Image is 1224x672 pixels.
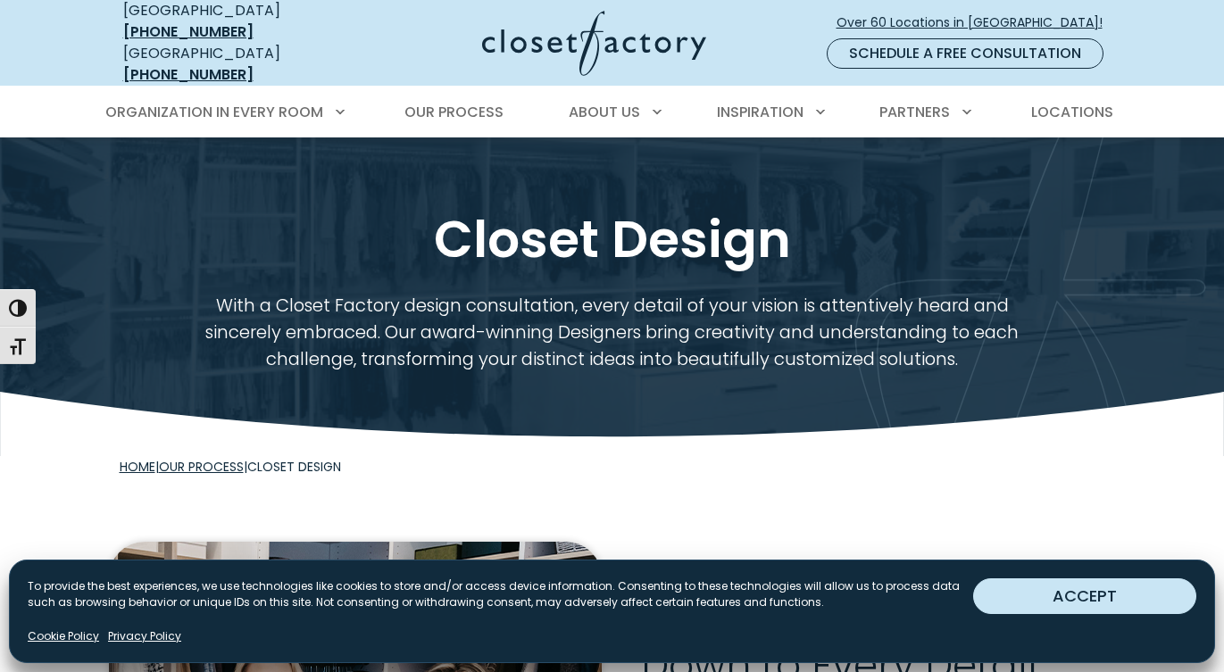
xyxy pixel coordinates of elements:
div: [GEOGRAPHIC_DATA] [123,43,342,86]
h1: Closet Design [120,207,1105,272]
span: Partners [879,102,950,122]
span: Over 60 Locations in [GEOGRAPHIC_DATA]! [837,13,1117,32]
a: [PHONE_NUMBER] [123,64,254,85]
a: Over 60 Locations in [GEOGRAPHIC_DATA]! [836,7,1118,38]
span: Closet Design [247,458,341,476]
a: [PHONE_NUMBER] [123,21,254,42]
a: Schedule a Free Consultation [827,38,1103,69]
a: Our Process [159,458,244,476]
img: Closet Factory Logo [482,11,706,76]
span: Our Process [404,102,504,122]
span: Locations [1031,102,1113,122]
span: Inspiration [717,102,804,122]
a: Home [120,458,155,476]
a: Cookie Policy [28,628,99,644]
span: | | [120,458,341,476]
nav: Primary Menu [93,87,1132,137]
button: ACCEPT [973,578,1196,614]
p: To provide the best experiences, we use technologies like cookies to store and/or access device i... [28,578,973,610]
p: With a Closet Factory design consultation, every detail of your vision is attentively heard and s... [204,293,1021,372]
span: Organization in Every Room [105,102,323,122]
span: About Us [569,102,640,122]
a: Privacy Policy [108,628,181,644]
